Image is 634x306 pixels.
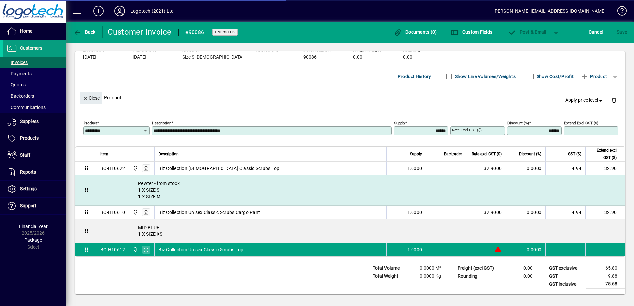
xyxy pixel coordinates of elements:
[507,121,529,125] mat-label: Discount (%)
[392,26,439,38] button: Documents (0)
[606,97,622,103] app-page-header-button: Delete
[353,55,362,60] span: 0.00
[3,23,66,40] a: Home
[407,209,422,216] span: 1.0000
[409,264,449,272] td: 0.0000 M³
[3,181,66,197] a: Settings
[501,272,540,280] td: 0.00
[109,5,130,17] button: Profile
[407,165,422,172] span: 1.0000
[452,128,482,132] mat-label: Rate excl GST ($)
[100,246,125,253] div: BC-H10612
[577,71,610,82] button: Product
[20,119,39,124] span: Suppliers
[587,26,605,38] button: Cancel
[398,71,431,82] span: Product History
[506,162,545,175] td: 0.0000
[394,121,405,125] mat-label: Supply
[73,29,95,35] span: Back
[80,92,102,104] button: Close
[3,57,66,68] a: Invoices
[3,68,66,79] a: Payments
[20,45,42,51] span: Customers
[615,26,629,38] button: Save
[185,27,204,38] div: #90086
[100,150,108,158] span: Item
[303,55,317,60] span: 90086
[3,113,66,130] a: Suppliers
[152,121,171,125] mat-label: Description
[20,203,36,208] span: Support
[96,219,625,243] div: MID BLUE 1 X SIZE XS
[158,209,260,216] span: Biz Collection Unisex Classic Scrubs Cargo Pant
[394,29,437,35] span: Documents (0)
[565,97,604,104] span: Apply price level
[546,280,586,288] td: GST inclusive
[493,6,606,16] div: [PERSON_NAME] [EMAIL_ADDRESS][DOMAIN_NAME]
[508,29,546,35] span: ost & Email
[20,186,37,191] span: Settings
[158,246,243,253] span: Biz Collection Unisex Classic Scrubs Top
[586,272,625,280] td: 9.88
[410,150,422,158] span: Supply
[449,26,494,38] button: Custom Fields
[545,162,585,175] td: 4.94
[403,55,412,60] span: 0.00
[606,92,622,108] button: Delete
[506,243,545,256] td: 0.0000
[546,272,586,280] td: GST
[7,71,32,76] span: Payments
[133,55,146,60] span: [DATE]
[501,264,540,272] td: 0.00
[3,198,66,214] a: Support
[131,246,139,253] span: Central
[585,206,625,219] td: 32.90
[612,1,626,23] a: Knowledge Base
[100,209,125,216] div: BC-H10610
[506,206,545,219] td: 0.0000
[369,272,409,280] td: Total Weight
[580,71,607,82] span: Product
[215,30,235,34] span: Unposted
[520,29,523,35] span: P
[470,209,502,216] div: 32.9000
[3,102,66,113] a: Communications
[19,224,48,229] span: Financial Year
[108,27,172,37] div: Customer Invoice
[407,246,422,253] span: 1.0000
[519,150,541,158] span: Discount (%)
[20,135,39,141] span: Products
[7,82,26,87] span: Quotes
[254,55,255,60] span: -
[88,5,109,17] button: Add
[589,27,603,37] span: Cancel
[617,27,627,37] span: ave
[20,169,36,175] span: Reports
[505,26,550,38] button: Post & Email
[158,165,279,172] span: Biz Collection [DEMOGRAPHIC_DATA] Classic Scrubs Top
[75,85,625,110] div: Product
[7,105,46,110] span: Communications
[563,94,606,106] button: Apply price level
[369,264,409,272] td: Total Volume
[3,164,66,180] a: Reports
[545,206,585,219] td: 4.94
[472,150,502,158] span: Rate excl GST ($)
[586,280,625,288] td: 75.68
[535,73,574,80] label: Show Cost/Profit
[131,209,139,216] span: Central
[66,26,103,38] app-page-header-button: Back
[3,147,66,164] a: Staff
[454,264,501,272] td: Freight (excl GST)
[409,272,449,280] td: 0.0000 Kg
[96,175,625,205] div: Pewter - from stock 1 X SIZE S 1 X SIZE M
[158,150,179,158] span: Description
[7,60,28,65] span: Invoices
[182,55,244,60] span: Size S [DEMOGRAPHIC_DATA]
[590,147,617,161] span: Extend excl GST ($)
[3,130,66,147] a: Products
[454,272,501,280] td: Rounding
[20,152,30,158] span: Staff
[72,26,97,38] button: Back
[451,29,492,35] span: Custom Fields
